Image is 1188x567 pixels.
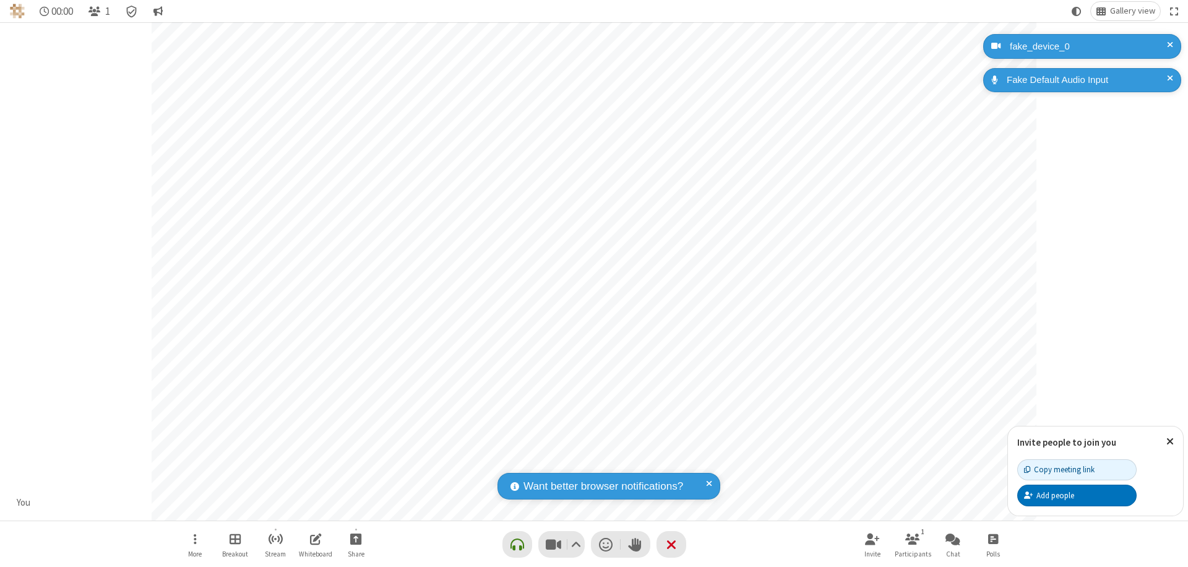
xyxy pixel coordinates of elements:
[35,2,79,20] div: Timer
[567,531,584,558] button: Video setting
[148,2,168,20] button: Conversation
[1017,436,1116,448] label: Invite people to join you
[986,550,1000,558] span: Polls
[297,527,334,562] button: Open shared whiteboard
[934,527,971,562] button: Open chat
[12,496,35,510] div: You
[523,478,683,495] span: Want better browser notifications?
[265,550,286,558] span: Stream
[854,527,891,562] button: Invite participants (⌘+Shift+I)
[348,550,364,558] span: Share
[1024,464,1095,475] div: Copy meeting link
[217,527,254,562] button: Manage Breakout Rooms
[10,4,25,19] img: QA Selenium DO NOT DELETE OR CHANGE
[83,2,115,20] button: Open participant list
[1165,2,1184,20] button: Fullscreen
[656,531,686,558] button: End or leave meeting
[946,550,960,558] span: Chat
[222,550,248,558] span: Breakout
[1157,426,1183,457] button: Close popover
[188,550,202,558] span: More
[591,531,621,558] button: Send a reaction
[1091,2,1160,20] button: Change layout
[120,2,144,20] div: Meeting details Encryption enabled
[864,550,880,558] span: Invite
[918,526,928,537] div: 1
[176,527,213,562] button: Open menu
[257,527,294,562] button: Start streaming
[894,527,931,562] button: Open participant list
[502,531,532,558] button: Connect your audio
[538,531,585,558] button: Stop video (⌘+Shift+V)
[51,6,73,17] span: 00:00
[895,550,931,558] span: Participants
[1002,73,1172,87] div: Fake Default Audio Input
[1017,459,1137,480] button: Copy meeting link
[1005,40,1172,54] div: fake_device_0
[1067,2,1087,20] button: Using system theme
[299,550,332,558] span: Whiteboard
[1110,6,1155,16] span: Gallery view
[1017,485,1137,506] button: Add people
[105,6,110,17] span: 1
[975,527,1012,562] button: Open poll
[337,527,374,562] button: Start sharing
[621,531,650,558] button: Raise hand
